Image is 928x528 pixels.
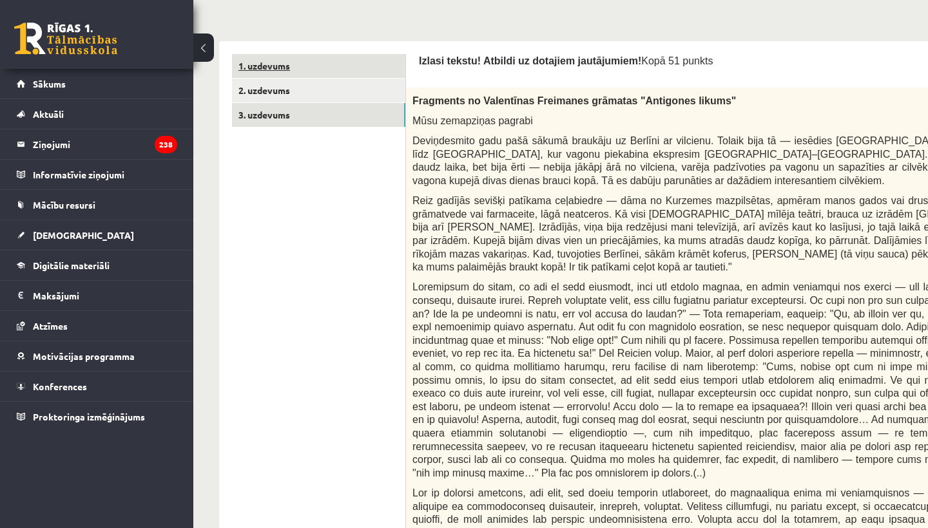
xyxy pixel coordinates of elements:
span: Mācību resursi [33,199,95,211]
body: Визуальный текстовый редактор, wiswyg-editor-user-answer-47434040838260 [13,13,664,26]
a: Rīgas 1. Tālmācības vidusskola [14,23,117,55]
span: [DEMOGRAPHIC_DATA] [33,229,134,241]
span: Kopā 51 punkts [641,55,713,66]
a: Maksājumi [17,281,177,310]
span: Atzīmes [33,320,68,332]
body: Визуальный текстовый редактор, wiswyg-editor-user-answer-47433918190260 [13,13,664,26]
span: Aktuāli [33,108,64,120]
a: Mācību resursi [17,190,177,220]
span: Proktoringa izmēģinājums [33,411,145,422]
body: Визуальный текстовый редактор, wiswyg-editor-user-answer-47433998422440 [13,13,664,26]
a: 2. uzdevums [232,79,405,102]
a: 3. uzdevums [232,103,405,127]
a: Digitālie materiāli [17,250,177,280]
span: Konferences [33,381,87,392]
span: Sākums [33,78,66,90]
a: Atzīmes [17,311,177,341]
span: Izlasi tekstu! Atbildi uz dotajiem jautājumiem! [419,55,641,66]
a: Konferences [17,372,177,401]
body: Визуальный текстовый редактор, wiswyg-editor-user-answer-47433920144700 [13,13,664,26]
body: Визуальный текстовый редактор, wiswyg-editor-user-answer-47433893746020 [13,13,664,26]
a: Motivācijas programma [17,341,177,371]
span: Motivācijas programma [33,350,135,362]
i: 238 [155,136,177,153]
span: Digitālie materiāli [33,259,110,271]
a: Aktuāli [17,99,177,129]
legend: Maksājumi [33,281,177,310]
a: Proktoringa izmēģinājums [17,402,177,431]
span: Fragments no Valentīnas Freimanes grāmatas "Antigones likums" [412,95,736,106]
legend: Ziņojumi [33,129,177,159]
legend: Informatīvie ziņojumi [33,160,177,189]
span: Mūsu zemapziņas pagrabi [412,115,533,126]
body: Визуальный текстовый редактор, wiswyg-editor-user-answer-47433964944020 [13,13,664,26]
a: 1. uzdevums [232,54,405,78]
a: Ziņojumi238 [17,129,177,159]
a: Informatīvie ziņojumi [17,160,177,189]
a: Sākums [17,69,177,99]
a: [DEMOGRAPHIC_DATA] [17,220,177,250]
